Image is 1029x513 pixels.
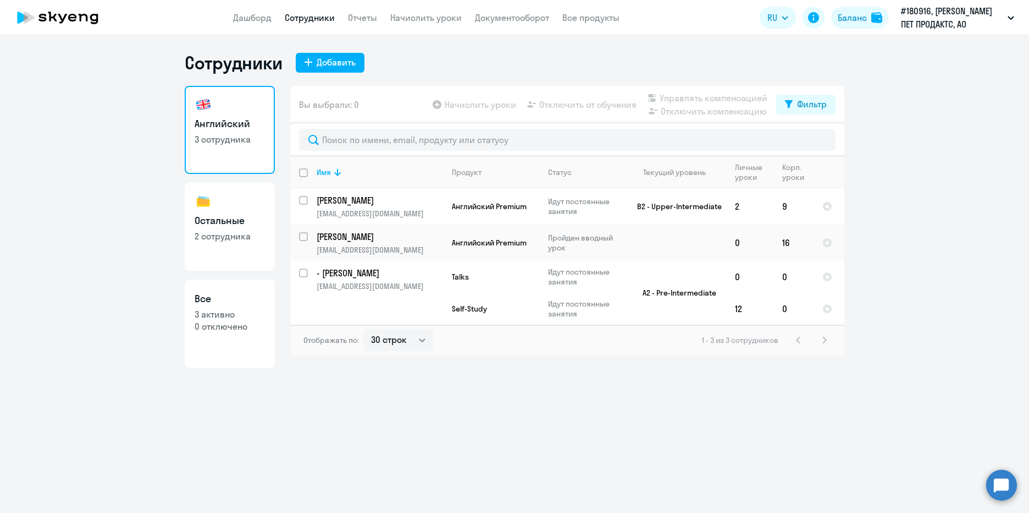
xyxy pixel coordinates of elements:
button: RU [760,7,796,29]
div: Имя [317,167,331,177]
p: Идут постоянные занятия [548,197,623,216]
img: english [195,96,212,113]
input: Поиск по имени, email, продукту или статусу [299,129,836,151]
p: 2 сотрудника [195,230,265,242]
button: Фильтр [776,95,836,114]
p: 3 сотрудника [195,133,265,145]
div: Статус [548,167,572,177]
button: #180916, [PERSON_NAME] ПЕТ ПРОДАКТС, АО [895,4,1020,31]
td: 0 [773,293,814,325]
a: Все продукты [562,12,619,23]
span: Self-Study [452,304,487,314]
span: Talks [452,272,469,282]
a: Отчеты [348,12,377,23]
a: Документооборот [475,12,549,23]
div: Баланс [838,11,867,24]
td: A2 - Pre-Intermediate [624,261,726,325]
td: 0 [726,225,773,261]
a: Начислить уроки [390,12,462,23]
p: Идут постоянные занятия [548,267,623,287]
p: #180916, [PERSON_NAME] ПЕТ ПРОДАКТС, АО [901,4,1003,31]
td: 16 [773,225,814,261]
span: RU [767,11,777,24]
a: Остальные2 сотрудника [185,183,275,271]
div: Имя [317,167,442,177]
h3: Остальные [195,214,265,228]
a: - [PERSON_NAME] [317,267,442,279]
td: 9 [773,188,814,225]
span: Отображать по: [303,335,359,345]
td: 0 [773,261,814,293]
p: 3 активно [195,308,265,320]
div: Текущий уровень [633,167,726,177]
a: Все3 активно0 отключено [185,280,275,368]
span: Английский Premium [452,238,527,248]
span: Английский Premium [452,201,527,211]
div: Продукт [452,167,482,177]
p: [EMAIL_ADDRESS][DOMAIN_NAME] [317,281,442,291]
h3: Английский [195,117,265,131]
div: Личные уроки [735,162,773,182]
a: Английский3 сотрудника [185,86,275,174]
h3: Все [195,292,265,306]
button: Добавить [296,53,364,73]
h1: Сотрудники [185,52,283,74]
td: 0 [726,261,773,293]
img: balance [871,12,882,23]
span: Вы выбрали: 0 [299,98,359,111]
p: Идут постоянные занятия [548,299,623,319]
a: Сотрудники [285,12,335,23]
a: Дашборд [233,12,272,23]
p: [EMAIL_ADDRESS][DOMAIN_NAME] [317,245,442,255]
p: 0 отключено [195,320,265,332]
div: Добавить [317,56,356,69]
td: 12 [726,293,773,325]
span: 1 - 3 из 3 сотрудников [702,335,778,345]
div: Корп. уроки [782,162,813,182]
button: Балансbalance [831,7,889,29]
p: [PERSON_NAME] [317,231,441,243]
a: [PERSON_NAME] [317,194,442,206]
div: Текущий уровень [643,167,706,177]
td: B2 - Upper-Intermediate [624,188,726,225]
p: Пройден вводный урок [548,233,623,253]
a: [PERSON_NAME] [317,231,442,243]
p: [EMAIL_ADDRESS][DOMAIN_NAME] [317,209,442,219]
div: Фильтр [797,97,827,111]
img: others [195,193,212,210]
p: - [PERSON_NAME] [317,267,441,279]
p: [PERSON_NAME] [317,194,441,206]
td: 2 [726,188,773,225]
